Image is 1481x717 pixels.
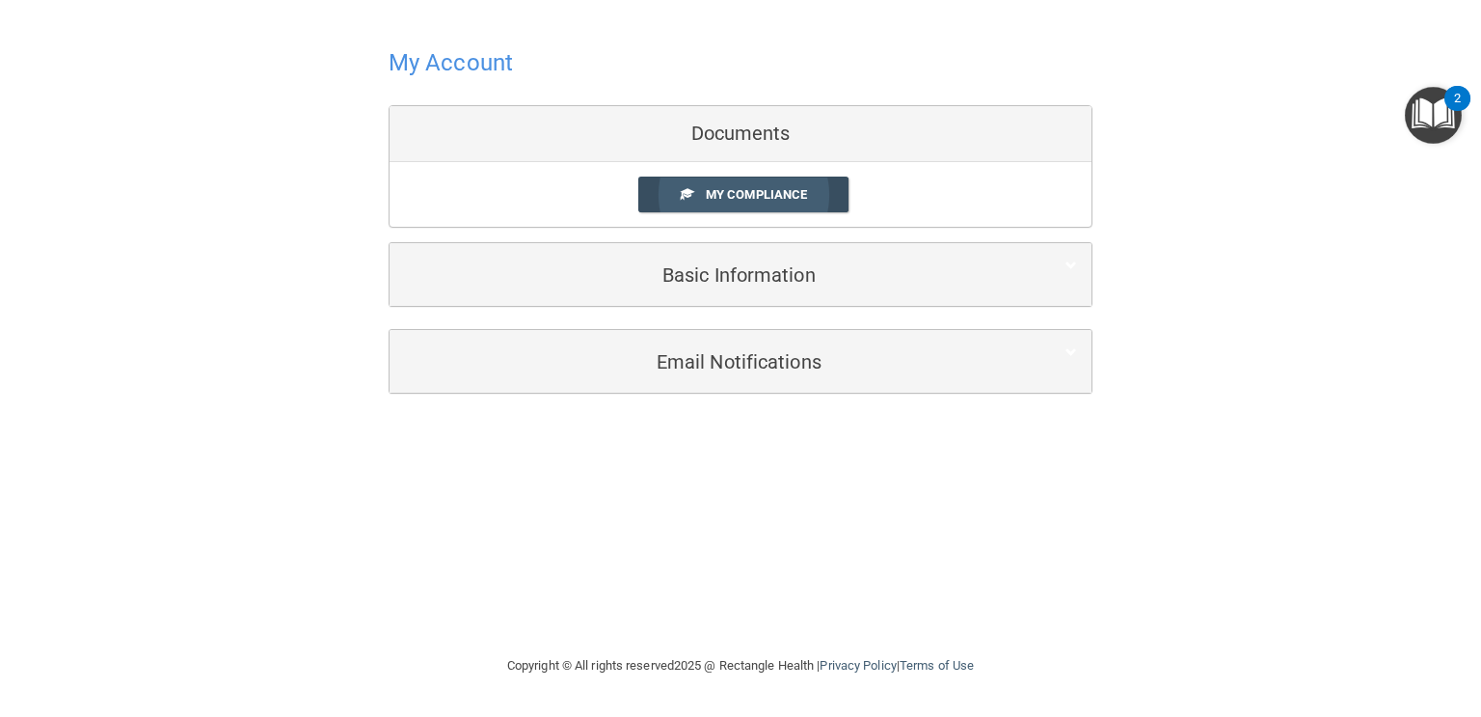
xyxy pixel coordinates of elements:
[706,187,807,202] span: My Compliance
[404,264,1018,286] h5: Basic Information
[1454,98,1461,124] div: 2
[404,253,1077,296] a: Basic Information
[404,340,1077,383] a: Email Notifications
[389,635,1092,697] div: Copyright © All rights reserved 2025 @ Rectangle Health | |
[900,658,974,673] a: Terms of Use
[820,658,896,673] a: Privacy Policy
[389,50,513,75] h4: My Account
[390,106,1091,162] div: Documents
[404,351,1018,372] h5: Email Notifications
[1405,87,1462,144] button: Open Resource Center, 2 new notifications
